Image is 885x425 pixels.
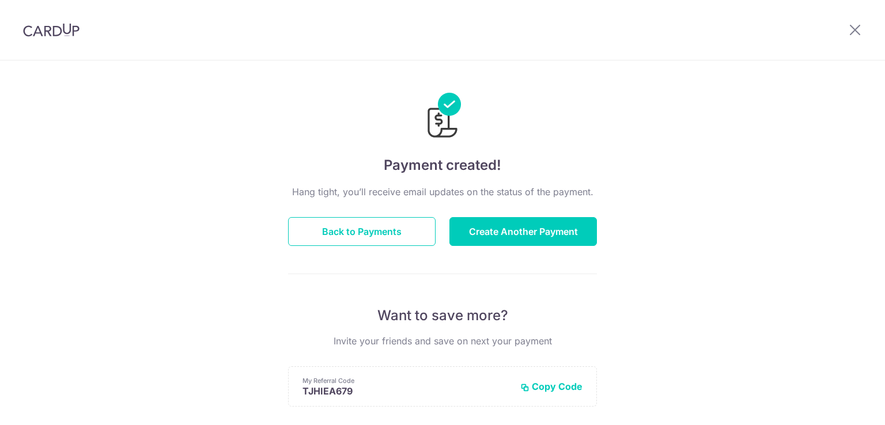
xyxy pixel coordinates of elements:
[424,93,461,141] img: Payments
[449,217,597,246] button: Create Another Payment
[520,381,583,392] button: Copy Code
[302,385,511,397] p: TJHIEA679
[288,334,597,348] p: Invite your friends and save on next your payment
[288,217,436,246] button: Back to Payments
[288,306,597,325] p: Want to save more?
[23,23,80,37] img: CardUp
[302,376,511,385] p: My Referral Code
[288,155,597,176] h4: Payment created!
[811,390,873,419] iframe: Opens a widget where you can find more information
[288,185,597,199] p: Hang tight, you’ll receive email updates on the status of the payment.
